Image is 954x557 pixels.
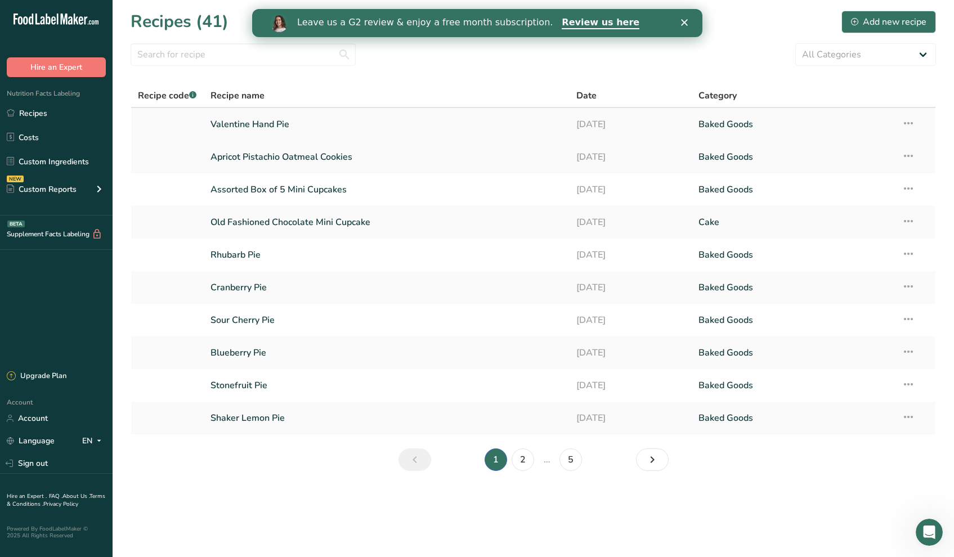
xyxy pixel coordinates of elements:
div: Powered By FoodLabelMaker © 2025 All Rights Reserved [7,525,106,539]
a: Next page [636,448,669,471]
a: Sour Cherry Pie [210,308,563,332]
a: Stonefruit Pie [210,374,563,397]
iframe: Intercom live chat banner [252,9,702,37]
a: [DATE] [576,113,685,136]
a: FAQ . [49,492,62,500]
a: Previous page [398,448,431,471]
a: [DATE] [576,145,685,169]
a: Baked Goods [698,406,888,430]
div: Close [429,10,440,17]
button: Hire an Expert [7,57,106,77]
a: Baked Goods [698,145,888,169]
a: Baked Goods [698,113,888,136]
span: Category [698,89,737,102]
iframe: Intercom live chat [916,519,943,546]
a: Privacy Policy [43,500,78,508]
button: Add new recipe [841,11,936,33]
span: Date [576,89,597,102]
a: [DATE] [576,308,685,332]
a: [DATE] [576,210,685,234]
a: Baked Goods [698,308,888,332]
a: Page 5. [559,448,582,471]
a: Language [7,431,55,451]
a: Baked Goods [698,374,888,397]
a: Assorted Box of 5 Mini Cupcakes [210,178,563,201]
a: Terms & Conditions . [7,492,105,508]
a: Blueberry Pie [210,341,563,365]
div: EN [82,434,106,448]
a: Cake [698,210,888,234]
a: Rhubarb Pie [210,243,563,267]
div: BETA [7,221,25,227]
span: Recipe code [138,89,196,102]
a: Baked Goods [698,178,888,201]
a: Cranberry Pie [210,276,563,299]
span: Recipe name [210,89,265,102]
a: Shaker Lemon Pie [210,406,563,430]
input: Search for recipe [131,43,356,66]
div: Upgrade Plan [7,371,66,382]
a: [DATE] [576,341,685,365]
a: [DATE] [576,243,685,267]
a: [DATE] [576,276,685,299]
a: Page 2. [512,448,534,471]
a: [DATE] [576,374,685,397]
h1: Recipes (41) [131,9,229,34]
div: NEW [7,176,24,182]
a: Baked Goods [698,243,888,267]
a: Baked Goods [698,276,888,299]
div: Custom Reports [7,183,77,195]
a: Apricot Pistachio Oatmeal Cookies [210,145,563,169]
a: About Us . [62,492,89,500]
a: Valentine Hand Pie [210,113,563,136]
a: [DATE] [576,406,685,430]
a: Old Fashioned Chocolate Mini Cupcake [210,210,563,234]
div: Add new recipe [851,15,926,29]
a: [DATE] [576,178,685,201]
a: Hire an Expert . [7,492,47,500]
a: Baked Goods [698,341,888,365]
